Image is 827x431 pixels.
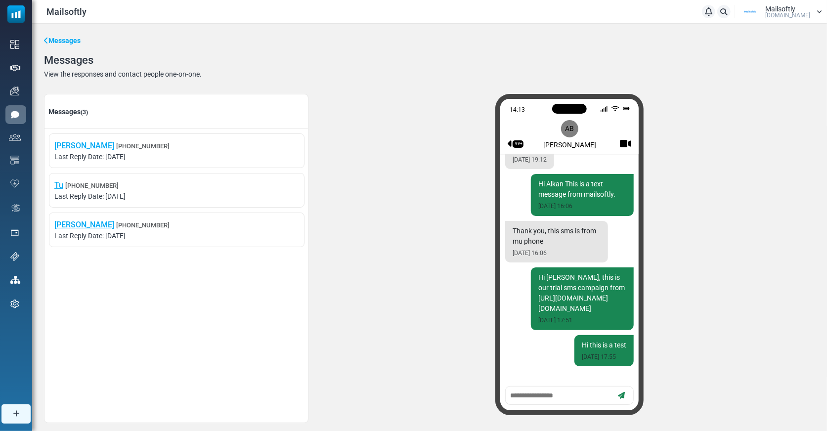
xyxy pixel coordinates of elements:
img: mailsoftly_icon_blue_white.svg [7,5,25,23]
span: [PHONE_NUMBER] [65,182,119,189]
img: email-templates-icon.svg [10,156,19,165]
a: [PERSON_NAME] [54,220,114,229]
small: [DATE] 17:51 [538,316,626,325]
img: sms-icon-active.png [10,110,19,119]
span: [PHONE_NUMBER] [116,142,170,150]
div: 14:13 [510,105,596,112]
small: [DATE] 17:55 [582,352,626,361]
img: User Logo [738,4,763,19]
img: domain-health-icon.svg [10,179,19,187]
span: [DOMAIN_NAME] [765,12,810,18]
div: Hi Alkan This is a text message from mailsoftly. [531,174,634,215]
div: View the responses and contact people one-on-one. [44,70,202,78]
div: Thank you, this sms is from mu phone [505,221,608,262]
img: campaigns-icon.png [10,86,19,95]
span: (3) [81,109,88,116]
span: Mailsoftly [765,5,795,12]
div: Hi this is a test [574,335,634,366]
img: support-icon.svg [10,252,19,261]
small: [DATE] 19:12 [513,155,547,164]
div: Thanks [505,138,554,169]
span: Mailsoftly [46,5,87,18]
span: Last Reply Date: [DATE] [54,231,299,241]
span: Messages [48,108,88,116]
img: landing_pages.svg [10,228,19,237]
small: [DATE] 16:06 [538,202,626,211]
small: [DATE] 16:06 [513,249,601,258]
img: settings-icon.svg [10,300,19,308]
a: Tu [54,180,63,190]
div: Messages [44,54,202,66]
span: Last Reply Date: [DATE] [54,152,299,162]
span: Last Reply Date: [DATE] [54,191,299,202]
div: Hi [PERSON_NAME], this is our trial sms campaign from [URL][DOMAIN_NAME][DOMAIN_NAME] [531,267,634,330]
span: [PHONE_NUMBER] [116,221,170,229]
a: [PERSON_NAME] [54,141,114,150]
img: contacts-icon.svg [9,134,21,141]
a: User Logo Mailsoftly [DOMAIN_NAME] [738,4,822,19]
a: Messages [44,36,81,46]
img: workflow.svg [10,203,21,214]
img: dashboard-icon.svg [10,40,19,49]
